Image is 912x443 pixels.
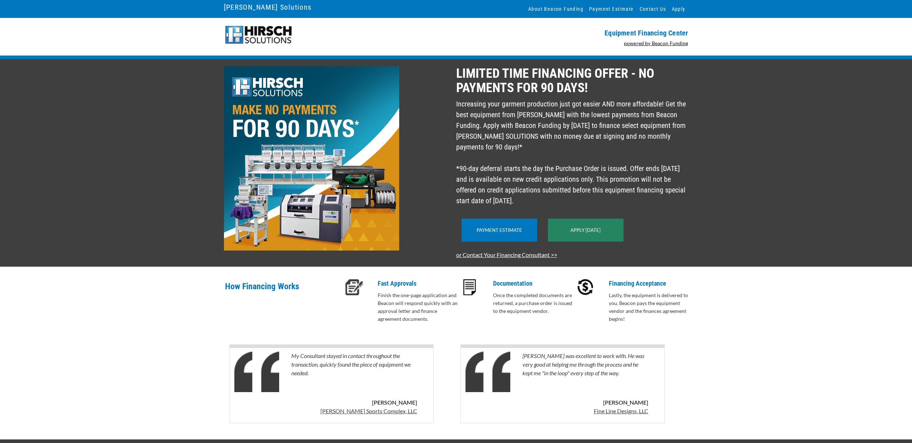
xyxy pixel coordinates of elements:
p: Finish the one-page application and Beacon will respond quickly with an approval letter and finan... [378,291,460,323]
b: [PERSON_NAME] [372,399,417,406]
b: [PERSON_NAME] [603,399,648,406]
p: Increasing your garment production just got easier AND more affordable! Get the best equipment fr... [456,99,688,206]
a: powered by Beacon Funding [624,40,688,46]
p: Once the completed documents are returned, a purchase order is issued to the equipment vendor. [493,291,576,315]
img: 2508-Hirsch-90-Days-No-Payments-EFC-Imagery.jpg [224,66,399,251]
p: Lastly, the equipment is delivered to you. Beacon pays the equipment vendor and the finances agre... [609,291,692,323]
a: Fine Line Designs, LLC [594,407,648,419]
p: LIMITED TIME FINANCING OFFER - NO PAYMENTS FOR 90 DAYS! [456,66,688,95]
a: [PERSON_NAME] Solutions [224,1,312,13]
p: [PERSON_NAME] Sports Complex, LLC [320,407,417,415]
img: Quotes [465,352,510,392]
img: Quotes [234,352,279,392]
p: Equipment Financing Center [460,29,688,37]
img: approval-icon.PNG [345,279,363,295]
img: docs-icon.PNG [463,279,476,295]
p: Documentation [493,279,576,288]
a: Payment Estimate [477,227,522,233]
p: Fast Approvals [378,279,460,288]
p: Financing Acceptance [609,279,692,288]
p: How Financing Works [225,279,341,303]
a: Apply [DATE] [570,227,601,233]
img: accept-icon.PNG [577,279,593,295]
p: Fine Line Designs, LLC [594,407,648,415]
img: Hirsch-logo-55px.png [224,25,293,45]
a: [PERSON_NAME] Sports Complex, LLC [320,407,417,419]
a: or Contact Your Financing Consultant >> [456,251,557,258]
p: [PERSON_NAME] was excellent to work with. He was very good at helping me through the process and ... [522,352,648,395]
p: My Consultant stayed in contact throughout the transaction, quickly found the piece of equipment ... [291,352,417,395]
